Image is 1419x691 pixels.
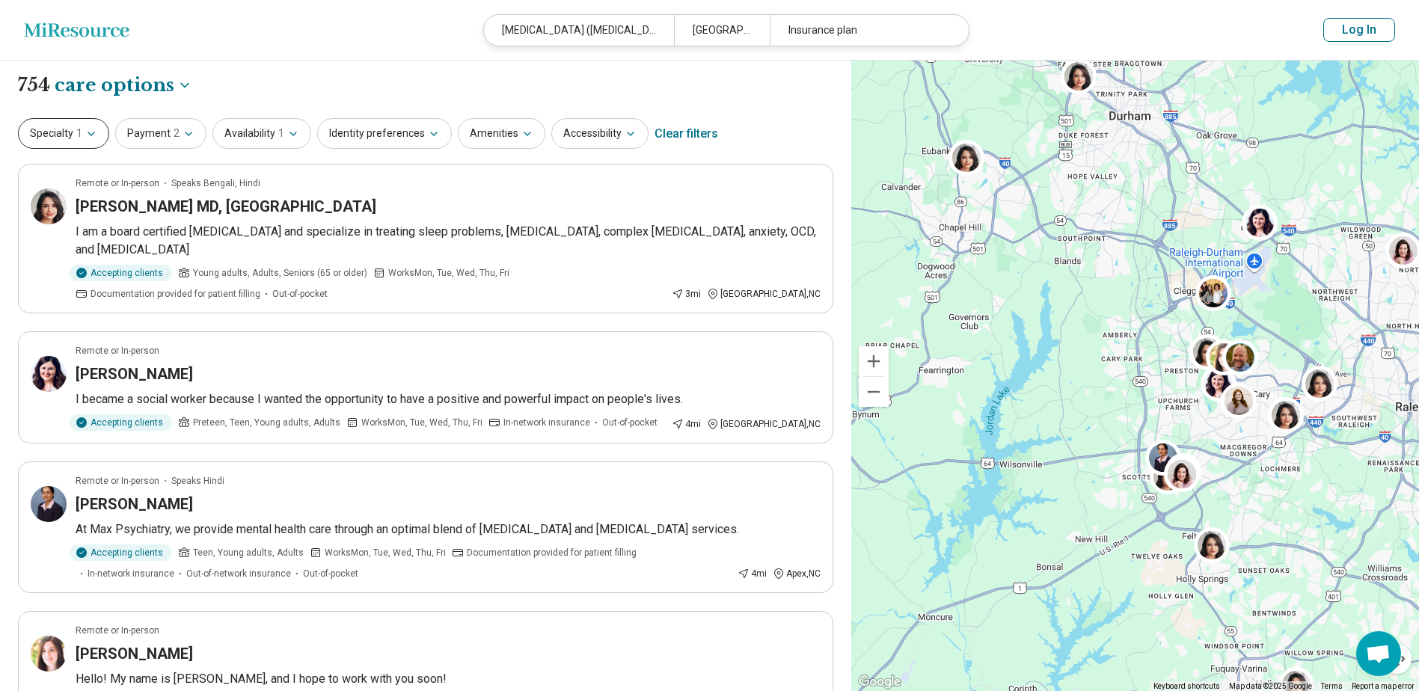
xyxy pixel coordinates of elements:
span: Documentation provided for patient filling [467,546,637,559]
div: 4 mi [738,567,767,580]
span: Preteen, Teen, Young adults, Adults [193,416,340,429]
div: Insurance plan [770,15,960,46]
button: Zoom in [859,346,889,376]
span: Out-of-pocket [602,416,658,429]
span: Teen, Young adults, Adults [193,546,304,559]
p: At Max Psychiatry, we provide mental health care through an optimal blend of [MEDICAL_DATA] and [... [76,520,821,538]
button: Log In [1323,18,1395,42]
button: Accessibility [551,118,649,149]
div: 4 mi [672,417,701,431]
h3: [PERSON_NAME] [76,363,193,384]
span: Young adults, Adults, Seniors (65 or older) [193,266,367,280]
span: Out-of-pocket [272,287,328,301]
p: Hello! My name is [PERSON_NAME], and I hope to work with you soon! [76,670,821,688]
a: Report a map error [1352,682,1415,690]
a: Terms (opens in new tab) [1321,682,1343,690]
span: In-network insurance [88,567,174,580]
p: Remote or In-person [76,624,159,637]
button: Identity preferences [317,118,452,149]
div: [GEOGRAPHIC_DATA] , NC [707,287,821,301]
h3: [PERSON_NAME] MD, [GEOGRAPHIC_DATA] [76,196,376,217]
p: Remote or In-person [76,176,159,190]
div: Apex , NC [773,567,821,580]
span: 2 [174,126,180,141]
div: Clear filters [655,116,718,152]
div: Accepting clients [70,414,172,431]
div: [GEOGRAPHIC_DATA] , NC [707,417,821,431]
span: In-network insurance [503,416,590,429]
button: Care options [55,73,192,98]
span: Works Mon, Tue, Wed, Thu, Fri [388,266,509,280]
span: 1 [76,126,82,141]
h3: [PERSON_NAME] [76,494,193,515]
span: Works Mon, Tue, Wed, Thu, Fri [325,546,446,559]
button: Zoom out [859,377,889,407]
div: [MEDICAL_DATA] ([MEDICAL_DATA]) [484,15,674,46]
button: Availability1 [212,118,311,149]
div: [GEOGRAPHIC_DATA], [GEOGRAPHIC_DATA] 27519 [674,15,769,46]
span: Out-of-pocket [303,567,358,580]
p: Remote or In-person [76,344,159,357]
div: 3 mi [672,287,701,301]
span: 1 [278,126,284,141]
div: Accepting clients [70,265,172,281]
span: Map data ©2025 Google [1229,682,1312,690]
p: I became a social worker because I wanted the opportunity to have a positive and powerful impact ... [76,390,821,408]
h1: 754 [18,73,192,98]
div: Open chat [1356,631,1401,676]
button: Payment2 [115,118,206,149]
h3: [PERSON_NAME] [76,643,193,664]
div: Accepting clients [70,544,172,561]
p: Remote or In-person [76,474,159,488]
button: Amenities [458,118,545,149]
span: Speaks Bengali, Hindi [171,176,260,190]
span: Documentation provided for patient filling [91,287,260,301]
span: Works Mon, Tue, Wed, Thu, Fri [361,416,482,429]
span: Out-of-network insurance [186,567,291,580]
button: Specialty1 [18,118,109,149]
span: Speaks Hindi [171,474,224,488]
span: care options [55,73,174,98]
p: I am a board certified [MEDICAL_DATA] and specialize in treating sleep problems, [MEDICAL_DATA], ... [76,223,821,259]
